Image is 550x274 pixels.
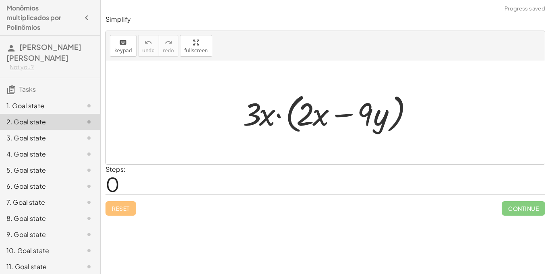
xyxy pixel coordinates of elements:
span: Tasks [19,85,36,93]
div: Not you? [10,63,94,71]
span: 0 [105,172,120,196]
div: 11. Goal state [6,262,71,272]
i: Task not started. [84,230,94,239]
div: 8. Goal state [6,214,71,223]
div: 2. Goal state [6,117,71,127]
i: Task not started. [84,101,94,111]
span: Progress saved [505,5,545,13]
div: 3. Goal state [6,133,71,143]
button: keyboardkeypad [110,35,136,57]
div: 9. Goal state [6,230,71,239]
i: redo [165,38,172,47]
i: Task not started. [84,246,94,255]
label: Steps: [105,165,126,173]
div: 10. Goal state [6,246,71,255]
span: redo [163,48,174,54]
span: keypad [114,48,132,54]
button: undoundo [138,35,159,57]
div: 5. Goal state [6,165,71,175]
div: 6. Goal state [6,181,71,191]
div: 1. Goal state [6,101,71,111]
i: Task not started. [84,214,94,223]
i: Task not started. [84,133,94,143]
i: Task not started. [84,117,94,127]
span: fullscreen [184,48,208,54]
i: Task not started. [84,165,94,175]
button: redoredo [159,35,178,57]
i: keyboard [119,38,127,47]
i: Task not started. [84,198,94,207]
h4: Monômios multiplicados por Polinômios [6,3,79,32]
button: fullscreen [180,35,212,57]
span: undo [143,48,155,54]
i: Task not started. [84,262,94,272]
div: 4. Goal state [6,149,71,159]
i: undo [145,38,152,47]
span: [PERSON_NAME] [PERSON_NAME] [6,42,81,62]
i: Task not started. [84,181,94,191]
p: Simplify [105,15,545,24]
div: 7. Goal state [6,198,71,207]
i: Task not started. [84,149,94,159]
